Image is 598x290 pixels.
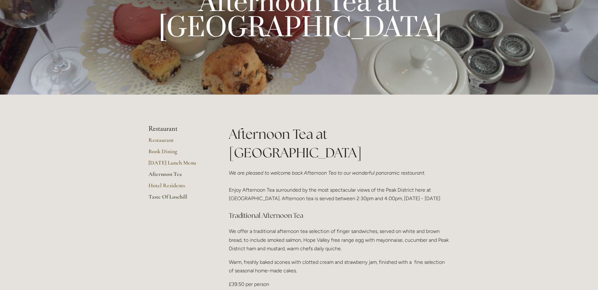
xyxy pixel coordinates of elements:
h1: Afternoon Tea at [GEOGRAPHIC_DATA] [229,125,450,162]
a: Hotel Residents [148,182,209,193]
p: Warm, freshly baked scones with clotted cream and strawberry jam, finished with a fine selection ... [229,258,450,275]
p: We offer a traditional afternoon tea selection of finger sandwiches, served on white and brown br... [229,227,450,253]
p: Enjoy Afternoon Tea surrounded by the most spectacular views of the Peak District here at [GEOGRA... [229,169,450,203]
h3: Traditional Afternoon Tea [229,209,450,222]
a: [DATE] Lunch Menu [148,159,209,171]
em: We are pleased to welcome back Afternoon Tea to our wonderful panoramic restaurant. [229,170,425,176]
p: £39.50 per person [229,280,450,288]
a: Book Dining [148,148,209,159]
a: Restaurant [148,136,209,148]
a: Taste Of Losehill [148,193,209,205]
a: Afternoon Tea [148,171,209,182]
li: Restaurant [148,125,209,133]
